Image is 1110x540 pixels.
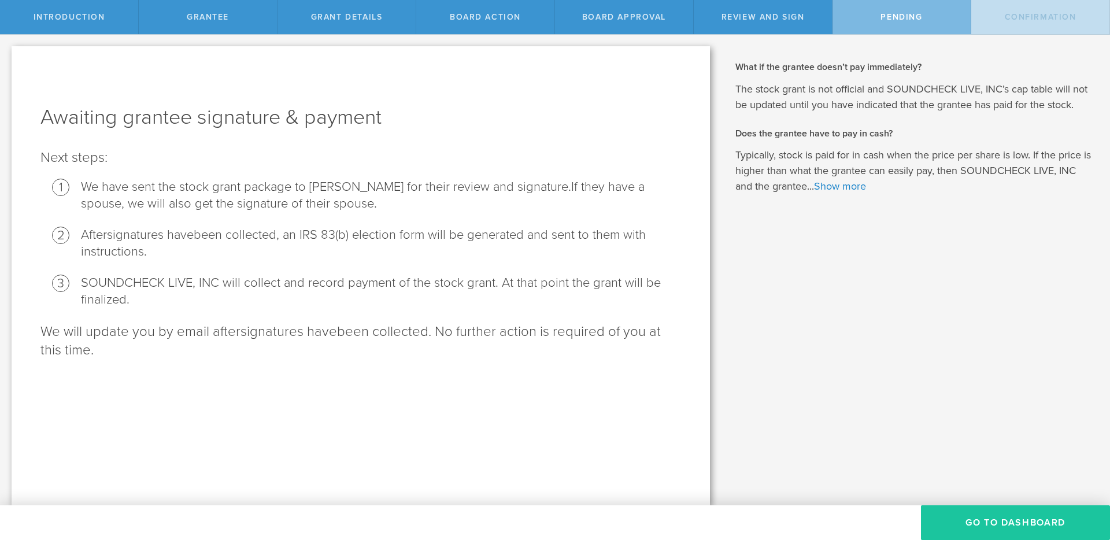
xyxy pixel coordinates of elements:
span: Board Action [450,12,521,22]
span: signatures have [107,227,194,242]
p: We will update you by email after been collected. No further action is required of you at this time. [40,323,681,360]
span: signatures have [240,323,337,340]
li: After been collected, an IRS 83(b) election form will be generated and sent to them with instruct... [81,227,681,260]
h2: What if the grantee doesn’t pay immediately? [735,61,1093,73]
span: Board Approval [582,12,666,22]
span: Grant Details [311,12,383,22]
h2: Does the grantee have to pay in cash? [735,127,1093,140]
h1: Awaiting grantee signature & payment [40,103,681,131]
p: The stock grant is not official and SOUNDCHECK LIVE, INC’s cap table will not be updated until yo... [735,82,1093,113]
li: SOUNDCHECK LIVE, INC will collect and record payment of the stock grant. At that point the grant ... [81,275,681,308]
a: Show more [814,180,866,193]
p: Next steps: [40,149,681,167]
span: Introduction [34,12,105,22]
span: Pending [880,12,922,22]
p: Typically, stock is paid for in cash when the price per share is low. If the price is higher than... [735,147,1093,194]
span: Review and Sign [721,12,805,22]
iframe: Chat Widget [1052,450,1110,505]
li: We have sent the stock grant package to [PERSON_NAME] for their review and signature . [81,179,681,212]
span: Confirmation [1005,12,1076,22]
button: Go To Dashboard [921,505,1110,540]
span: Grantee [187,12,229,22]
